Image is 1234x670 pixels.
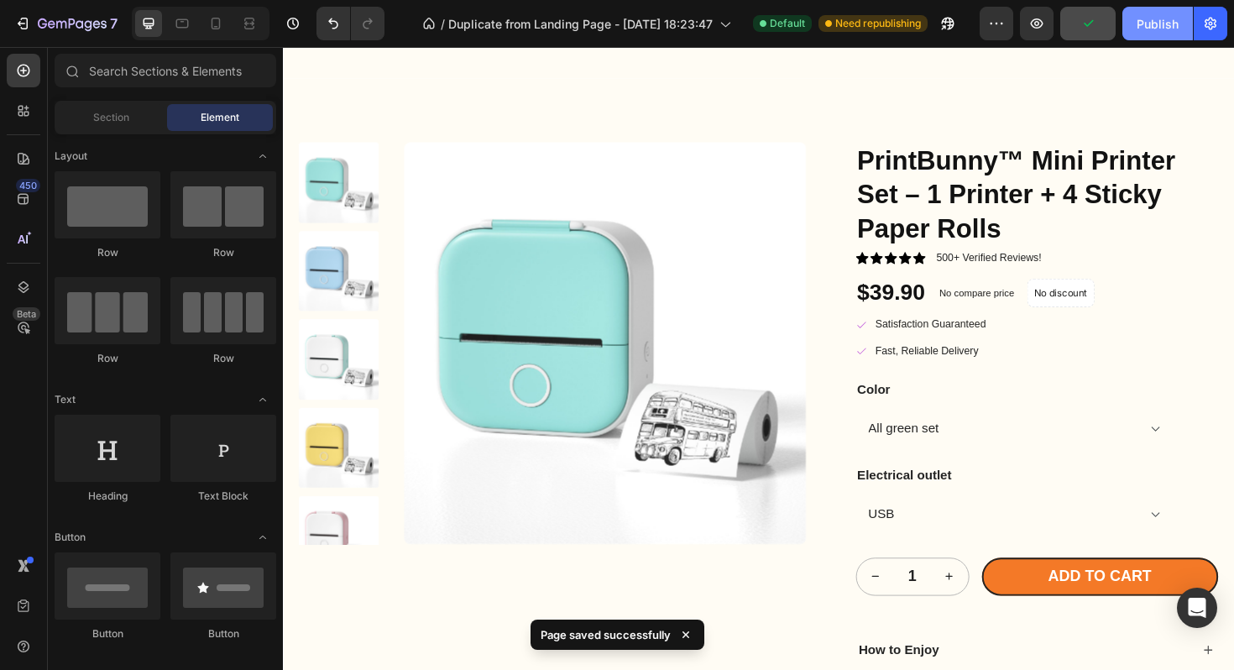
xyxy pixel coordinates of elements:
span: Section [93,110,129,125]
span: Duplicate from Landing Page - [DATE] 18:23:47 [448,15,713,33]
button: decrement [608,542,648,580]
div: Row [55,245,160,260]
div: Publish [1137,15,1179,33]
p: No discount [796,253,852,268]
div: Open Intercom Messenger [1177,588,1217,628]
button: 7 [7,7,125,40]
span: Default [770,16,805,31]
span: Need republishing [835,16,921,31]
button: Publish [1122,7,1193,40]
p: 500+ Verified Reviews! [693,217,804,229]
p: 7 [110,13,118,34]
div: Heading [55,489,160,504]
div: Undo/Redo [316,7,384,40]
span: / [441,15,445,33]
div: Beta [13,307,40,321]
p: How to Enjoy [610,631,695,648]
div: Row [170,245,276,260]
div: Row [55,351,160,366]
span: Layout [55,149,87,164]
div: Text Block [170,489,276,504]
span: Text [55,392,76,407]
div: Button [170,626,276,641]
p: Page saved successfully [541,626,671,643]
button: increment [686,542,726,580]
input: quantity [648,542,686,580]
p: Satisfaction Guaranteed [628,285,745,302]
span: Element [201,110,239,125]
span: Toggle open [249,143,276,170]
span: Toggle open [249,386,276,413]
span: Button [55,530,86,545]
input: Search Sections & Elements [55,54,276,87]
div: $39.90 [607,244,682,276]
p: No compare price [695,255,775,265]
legend: Electrical outlet [607,443,710,464]
div: Button [55,626,160,641]
div: Row [170,351,276,366]
div: 450 [16,179,40,192]
button: Add to cart [740,541,991,581]
legend: Color [607,353,646,374]
p: Fast, Reliable Delivery [628,313,745,330]
div: Add to cart [810,550,920,571]
h2: PrintBunny™ Mini Printer Set – 1 Printer + 4 Sticky Paper Rolls [607,101,991,212]
iframe: Design area [283,47,1234,670]
span: Toggle open [249,524,276,551]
